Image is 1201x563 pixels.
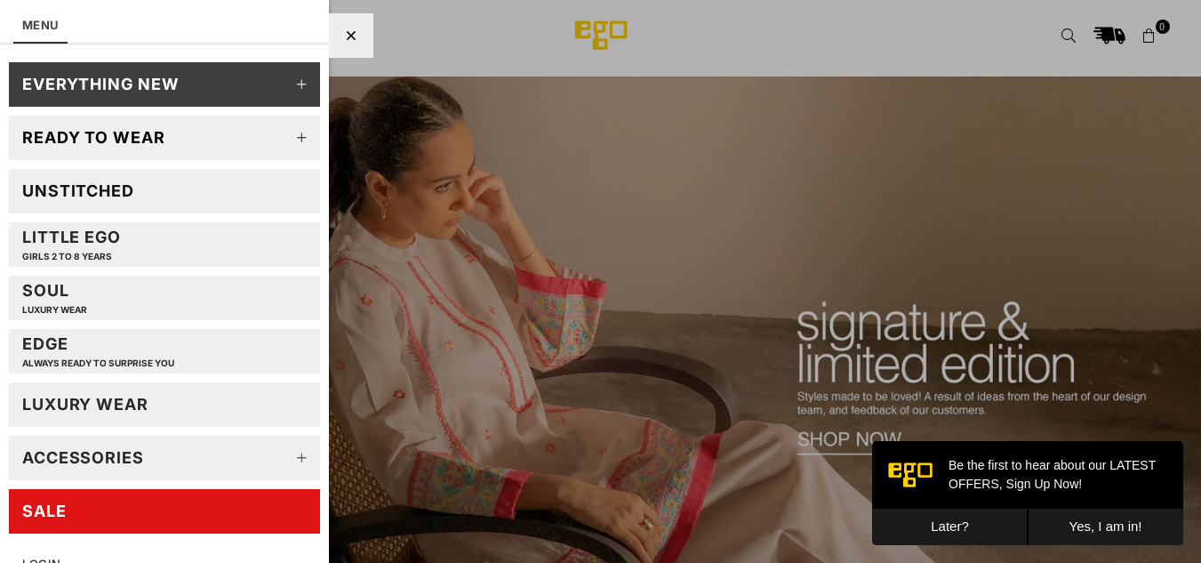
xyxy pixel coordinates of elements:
[9,329,320,374] a: EDGEAlways ready to surprise you
[9,62,320,107] a: EVERYTHING NEW
[22,74,180,94] div: EVERYTHING NEW
[9,436,320,480] a: Accessories
[22,501,67,521] div: SALE
[9,169,320,213] a: Unstitched
[9,382,320,427] a: LUXURY WEAR
[22,334,174,368] div: EDGE
[9,276,320,320] a: SoulLUXURY WEAR
[22,251,121,262] p: GIRLS 2 TO 8 YEARS
[22,358,174,369] p: Always ready to surprise you
[22,304,87,316] p: LUXURY WEAR
[872,441,1183,545] iframe: webpush-onsite
[9,116,320,160] a: Ready to wear
[22,227,121,261] div: Little EGO
[22,280,87,315] div: Soul
[22,181,134,201] div: Unstitched
[329,13,373,58] div: Close Menu
[9,489,320,534] a: SALE
[22,18,59,32] a: MENU
[22,447,144,468] div: Accessories
[22,394,148,414] div: LUXURY WEAR
[22,127,165,148] div: Ready to wear
[9,222,320,267] a: Little EGOGIRLS 2 TO 8 YEARS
